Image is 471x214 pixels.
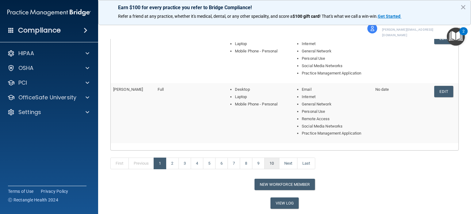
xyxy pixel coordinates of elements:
[128,158,154,169] a: Previous
[18,64,34,72] p: OSHA
[18,94,76,101] p: OfficeSafe University
[367,24,377,33] img: avatar.17b06cb7.svg
[110,158,129,169] a: First
[302,55,370,62] li: Personal Use
[462,31,465,39] div: 2
[7,79,89,86] a: PCI
[302,108,370,115] li: Personal Use
[7,109,89,116] a: Settings
[378,14,401,19] a: Get Started
[7,6,91,19] img: PMB logo
[118,14,293,19] span: Refer a friend at any practice, whether it's medical, dental, or any other speciality, and score a
[302,40,370,48] li: Internet
[7,94,89,101] a: OfficeSafe University
[118,5,451,10] p: Earn $100 for every practice you refer to Bridge Compliance!
[166,158,178,169] a: 2
[302,86,370,93] li: Email
[302,123,370,130] li: Social Media Networks
[252,158,265,169] a: 9
[235,48,285,55] li: Mobile Phone - Personal
[279,158,297,169] a: Next
[235,101,285,108] li: Mobile Phone - Personal
[302,48,370,55] li: General Network
[8,197,58,203] span: Ⓒ Rectangle Health 2024
[7,50,89,57] a: HIPAA
[255,179,315,190] button: New Workforce Member
[302,115,370,123] li: Remote Access
[113,87,143,92] span: [PERSON_NAME]
[178,158,191,169] a: 3
[191,158,203,169] a: 4
[158,87,164,92] span: Full
[460,2,466,12] button: Close
[41,188,68,194] a: Privacy Policy
[302,62,370,70] li: Social Media Networks
[240,158,252,169] a: 8
[203,158,216,169] a: 5
[378,14,400,19] strong: Get Started
[235,40,285,48] li: Laptop
[302,130,370,137] li: Practice Management Application
[18,26,61,35] h4: Compliance
[434,86,453,97] a: Edit
[320,14,378,19] span: ! That's what we call a win-win.
[235,93,285,101] li: Laptop
[447,28,465,46] button: Open Resource Center, 2 new notifications
[375,87,389,92] span: No date
[154,158,166,169] a: 1
[270,197,299,209] a: View Log
[228,158,240,169] a: 7
[297,158,315,169] a: Last
[18,109,41,116] p: Settings
[302,101,370,108] li: General Network
[302,70,370,77] li: Practice Management Application
[18,79,27,86] p: PCI
[8,188,33,194] a: Terms of Use
[215,158,228,169] a: 6
[293,14,320,19] strong: $100 gift card
[382,27,453,38] p: [PERSON_NAME][EMAIL_ADDRESS][DOMAIN_NAME]
[264,158,279,169] a: 10
[18,50,34,57] p: HIPAA
[235,86,285,93] li: Desktop
[302,93,370,101] li: Internet
[7,64,89,72] a: OSHA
